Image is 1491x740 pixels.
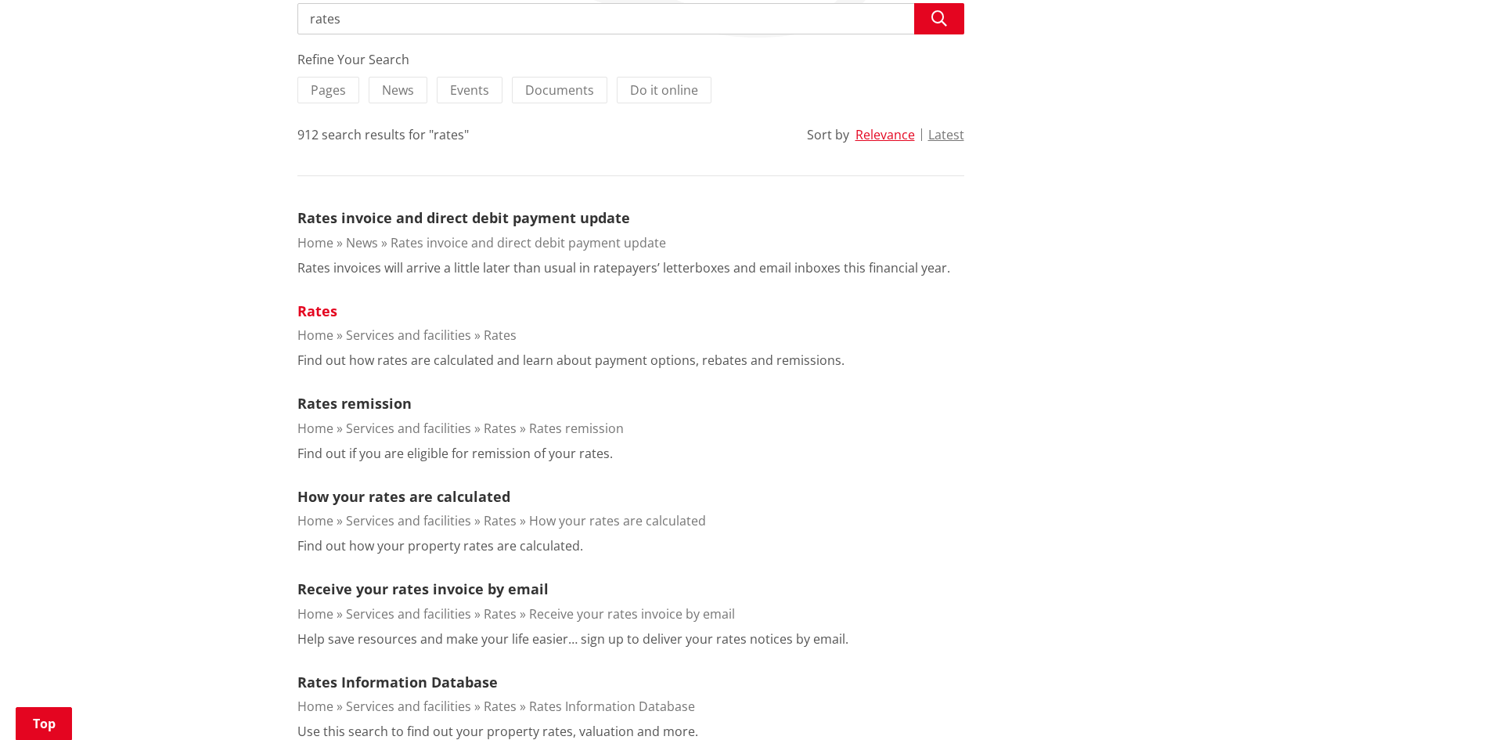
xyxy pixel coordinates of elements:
input: Search input [297,3,964,34]
a: Services and facilities [346,420,471,437]
div: Refine Your Search [297,50,964,69]
a: Rates [484,698,517,715]
a: Rates [484,420,517,437]
a: Home [297,420,333,437]
p: Find out how your property rates are calculated. [297,536,583,555]
a: Services and facilities [346,698,471,715]
a: Rates [297,301,337,320]
a: Top [16,707,72,740]
div: 912 search results for "rates" [297,125,469,144]
a: How your rates are calculated [529,512,706,529]
a: Rates Information Database [297,673,498,691]
a: Receive your rates invoice by email [297,579,549,598]
a: Rates [484,605,517,623]
button: Relevance [855,128,915,142]
a: Home [297,234,333,251]
p: Help save resources and make your life easier… sign up to deliver your rates notices by email. [297,630,848,648]
a: Home [297,512,333,529]
span: Do it online [630,81,698,99]
a: News [346,234,378,251]
div: Sort by [807,125,849,144]
a: Home [297,698,333,715]
iframe: Messenger Launcher [1419,674,1475,731]
a: How your rates are calculated [297,487,510,506]
span: News [382,81,414,99]
button: Latest [928,128,964,142]
a: Home [297,605,333,623]
a: Services and facilities [346,327,471,344]
a: Rates invoice and direct debit payment update [297,208,630,227]
a: Rates remission [297,394,412,413]
a: Services and facilities [346,605,471,623]
a: Rates [484,327,517,344]
p: Find out how rates are calculated and learn about payment options, rebates and remissions. [297,351,845,370]
a: Home [297,327,333,344]
p: Rates invoices will arrive a little later than usual in ratepayers’ letterboxes and email inboxes... [297,258,950,277]
a: Rates [484,512,517,529]
a: Rates Information Database [529,698,695,715]
a: Rates invoice and direct debit payment update [391,234,666,251]
a: Services and facilities [346,512,471,529]
span: Pages [311,81,346,99]
p: Find out if you are eligible for remission of your rates. [297,444,613,463]
span: Documents [525,81,594,99]
a: Rates remission [529,420,624,437]
a: Receive your rates invoice by email [529,605,735,623]
span: Events [450,81,489,99]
